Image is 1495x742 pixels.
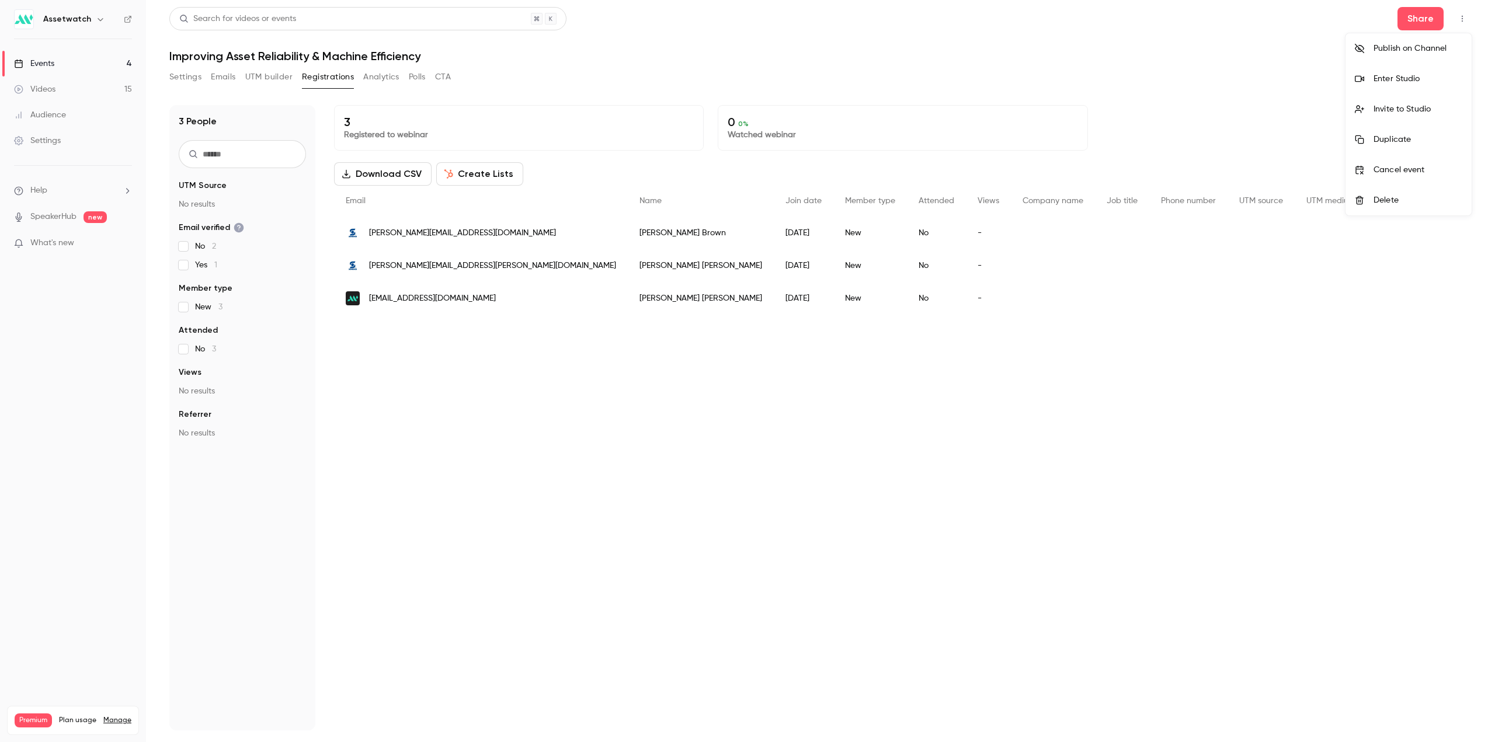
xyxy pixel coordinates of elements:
[1374,194,1462,206] div: Delete
[1374,103,1462,115] div: Invite to Studio
[1374,134,1462,145] div: Duplicate
[1374,43,1462,54] div: Publish on Channel
[1374,73,1462,85] div: Enter Studio
[1374,164,1462,176] div: Cancel event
